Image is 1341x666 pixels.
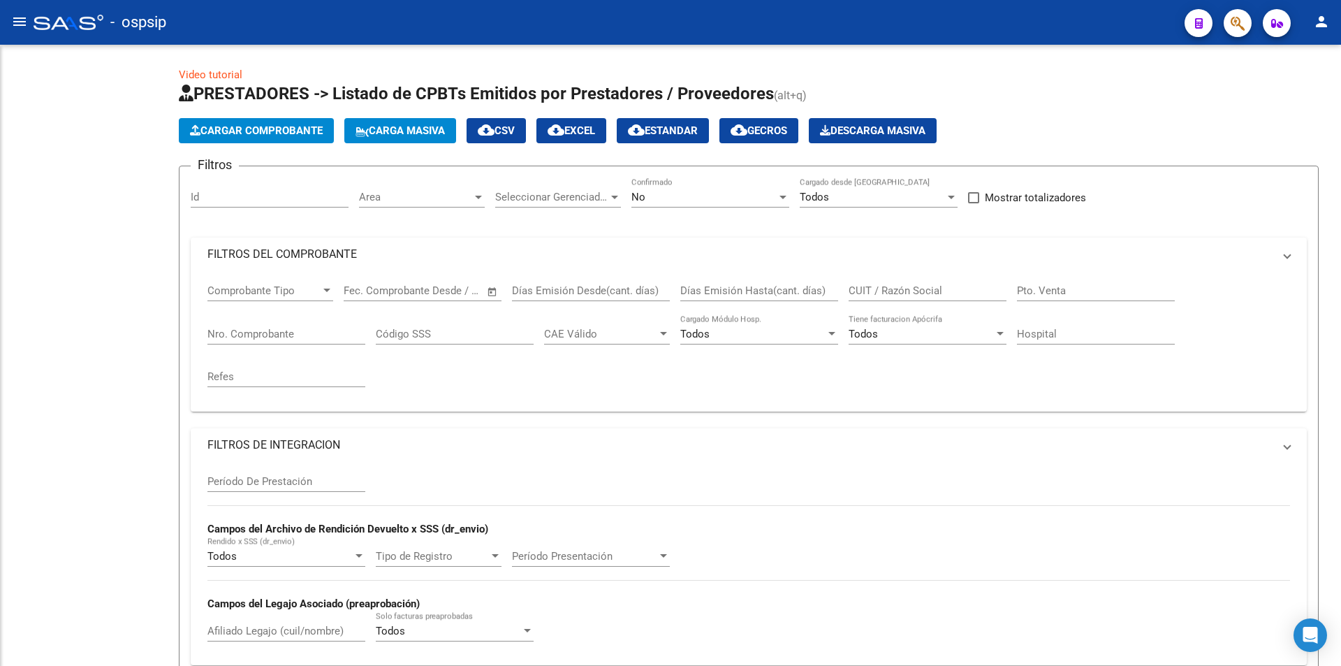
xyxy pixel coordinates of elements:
span: Todos [680,328,710,340]
span: Mostrar totalizadores [985,189,1086,206]
span: No [631,191,645,203]
button: Carga Masiva [344,118,456,143]
mat-icon: person [1313,13,1330,30]
span: Período Presentación [512,550,657,563]
span: PRESTADORES -> Listado de CPBTs Emitidos por Prestadores / Proveedores [179,84,774,103]
button: Open calendar [485,284,501,300]
span: Area [359,191,472,203]
mat-expansion-panel-header: FILTROS DE INTEGRACION [191,428,1307,462]
a: Video tutorial [179,68,242,81]
button: Gecros [719,118,798,143]
mat-icon: cloud_download [731,122,747,138]
div: FILTROS DE INTEGRACION [191,462,1307,665]
mat-icon: menu [11,13,28,30]
strong: Campos del Legajo Asociado (preaprobación) [207,598,420,610]
h3: Filtros [191,155,239,175]
div: FILTROS DEL COMPROBANTE [191,271,1307,412]
mat-panel-title: FILTROS DE INTEGRACION [207,437,1273,453]
span: CAE Válido [544,328,657,340]
span: Todos [800,191,829,203]
button: Cargar Comprobante [179,118,334,143]
span: Gecros [731,124,787,137]
span: Carga Masiva [356,124,445,137]
span: - ospsip [110,7,166,38]
input: Fecha fin [413,284,481,297]
span: EXCEL [548,124,595,137]
div: Open Intercom Messenger [1294,618,1327,652]
span: Tipo de Registro [376,550,489,563]
span: (alt+q) [774,89,807,102]
button: EXCEL [536,118,606,143]
button: CSV [467,118,526,143]
span: Cargar Comprobante [190,124,323,137]
mat-icon: cloud_download [478,122,494,138]
span: Comprobante Tipo [207,284,321,297]
mat-panel-title: FILTROS DEL COMPROBANTE [207,247,1273,262]
span: Todos [207,550,237,563]
input: Fecha inicio [344,284,400,297]
span: CSV [478,124,515,137]
strong: Campos del Archivo de Rendición Devuelto x SSS (dr_envio) [207,523,488,535]
app-download-masive: Descarga masiva de comprobantes (adjuntos) [809,118,937,143]
span: Todos [849,328,878,340]
mat-icon: cloud_download [628,122,645,138]
span: Descarga Masiva [820,124,925,137]
mat-icon: cloud_download [548,122,564,138]
span: Seleccionar Gerenciador [495,191,608,203]
span: Estandar [628,124,698,137]
button: Estandar [617,118,709,143]
span: Todos [376,625,405,637]
mat-expansion-panel-header: FILTROS DEL COMPROBANTE [191,238,1307,271]
button: Descarga Masiva [809,118,937,143]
